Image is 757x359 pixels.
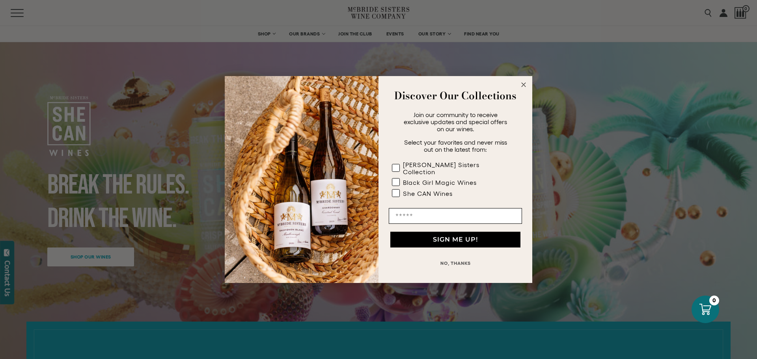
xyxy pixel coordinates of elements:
div: Black Girl Magic Wines [403,179,477,186]
button: NO, THANKS [389,255,522,271]
img: 42653730-7e35-4af7-a99d-12bf478283cf.jpeg [225,76,378,283]
div: 0 [709,296,719,305]
span: Join our community to receive exclusive updates and special offers on our wines. [404,111,507,132]
strong: Discover Our Collections [394,88,516,103]
div: She CAN Wines [403,190,453,197]
span: Select your favorites and never miss out on the latest from: [404,139,507,153]
button: Close dialog [519,80,528,89]
div: [PERSON_NAME] Sisters Collection [403,161,506,175]
button: SIGN ME UP! [390,232,520,247]
input: Email [389,208,522,224]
